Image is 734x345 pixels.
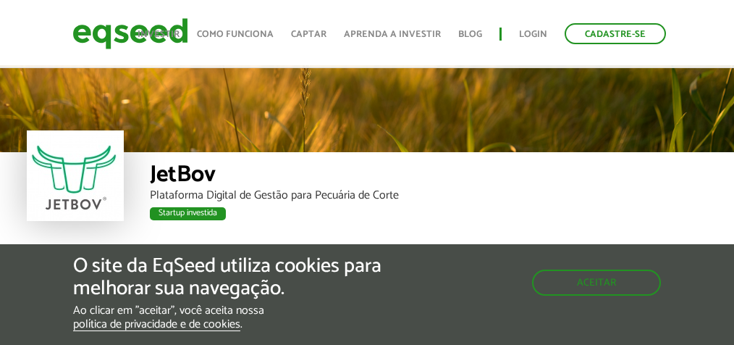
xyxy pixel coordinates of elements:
[291,30,326,39] a: Captar
[73,319,240,331] a: política de privacidade e de cookies
[72,14,188,53] img: EqSeed
[150,163,707,190] div: JetBov
[73,255,426,300] h5: O site da EqSeed utiliza cookies para melhorar sua navegação.
[565,23,666,44] a: Cadastre-se
[519,30,547,39] a: Login
[73,304,426,331] p: Ao clicar em "aceitar", você aceita nossa .
[138,30,180,39] a: Investir
[458,30,482,39] a: Blog
[197,30,274,39] a: Como funciona
[150,190,707,201] div: Plataforma Digital de Gestão para Pecuária de Corte
[150,207,226,220] div: Startup investida
[532,270,661,296] button: Aceitar
[344,30,441,39] a: Aprenda a investir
